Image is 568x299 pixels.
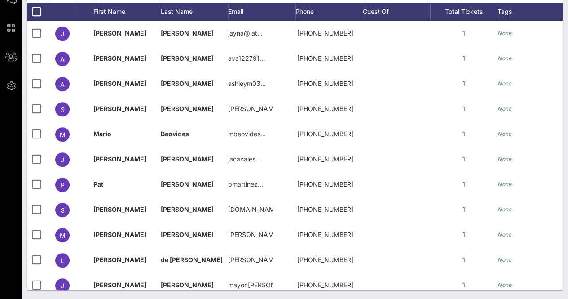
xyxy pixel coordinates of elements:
span: +12103186788 [297,205,353,213]
span: A [60,55,65,63]
div: First Name [93,3,161,21]
div: Last Name [161,3,228,21]
i: None [498,206,512,213]
div: 1 [430,46,498,71]
div: 1 [430,121,498,147]
span: S [61,106,65,113]
p: [PERSON_NAME]… [228,96,273,121]
div: 1 [430,172,498,197]
span: Pat [93,180,103,188]
span: [PERSON_NAME] [93,155,146,163]
span: J [61,156,64,164]
p: [DOMAIN_NAME]… [228,197,273,222]
span: +17042588688 [297,180,353,188]
p: [PERSON_NAME].[PERSON_NAME]… [228,247,273,272]
span: [PERSON_NAME] [93,80,146,87]
span: Mario [93,130,111,138]
span: [PERSON_NAME] [161,281,214,289]
span: [PERSON_NAME] [161,80,214,87]
span: [PERSON_NAME] [93,231,146,238]
div: 1 [430,71,498,96]
p: [PERSON_NAME]@t… [228,222,273,247]
span: [PERSON_NAME] [93,54,146,62]
span: Beovides [161,130,189,138]
span: [PERSON_NAME] [161,105,214,112]
span: [PERSON_NAME] [161,205,214,213]
span: +17148898060 [297,231,353,238]
span: +15129684884 [297,105,353,112]
i: None [498,55,512,62]
p: mbeovides… [228,121,266,147]
span: de [PERSON_NAME] [161,256,223,263]
i: None [498,281,512,288]
i: None [498,105,512,112]
i: None [498,256,512,263]
p: ava122791… [228,46,265,71]
span: [PERSON_NAME] [93,281,146,289]
i: None [498,30,512,36]
i: None [498,156,512,162]
div: 1 [430,147,498,172]
span: S [61,206,65,214]
span: A [60,80,65,88]
span: +15127792652 [297,54,353,62]
span: [PERSON_NAME] [93,256,146,263]
i: None [498,181,512,187]
span: M [60,131,66,138]
span: [PERSON_NAME] [161,155,214,163]
div: Total Tickets [430,3,498,21]
div: Email [228,3,295,21]
div: 1 [430,247,498,272]
span: L [61,257,64,264]
span: +18307760070 [297,155,353,163]
i: None [498,80,512,87]
span: [PERSON_NAME] [161,180,214,188]
span: +15129656381 [297,281,353,289]
div: Phone [295,3,363,21]
span: [PERSON_NAME] [161,54,214,62]
i: None [498,231,512,238]
span: [PERSON_NAME] [161,29,214,37]
span: [PERSON_NAME] [93,105,146,112]
i: None [498,130,512,137]
div: 1 [430,222,498,247]
p: jacanales… [228,147,261,172]
p: pmartinez… [228,172,263,197]
span: [PERSON_NAME] [93,29,146,37]
span: +19566484236 [297,256,353,263]
span: [PERSON_NAME] [93,205,146,213]
span: J [61,30,64,38]
span: +17863519976 [297,130,353,138]
span: J [61,282,64,290]
span: +19158005079 [297,80,353,87]
p: ashleym03… [228,71,266,96]
div: 1 [430,272,498,298]
span: P [61,181,65,189]
p: mayor.[PERSON_NAME]… [228,272,273,298]
span: M [60,232,66,239]
div: 1 [430,21,498,46]
div: 1 [430,197,498,222]
div: Guest Of [363,3,430,21]
div: 1 [430,96,498,121]
p: jayna@lat… [228,21,263,46]
span: [PERSON_NAME] [161,231,214,238]
span: +13104367738 [297,29,353,37]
